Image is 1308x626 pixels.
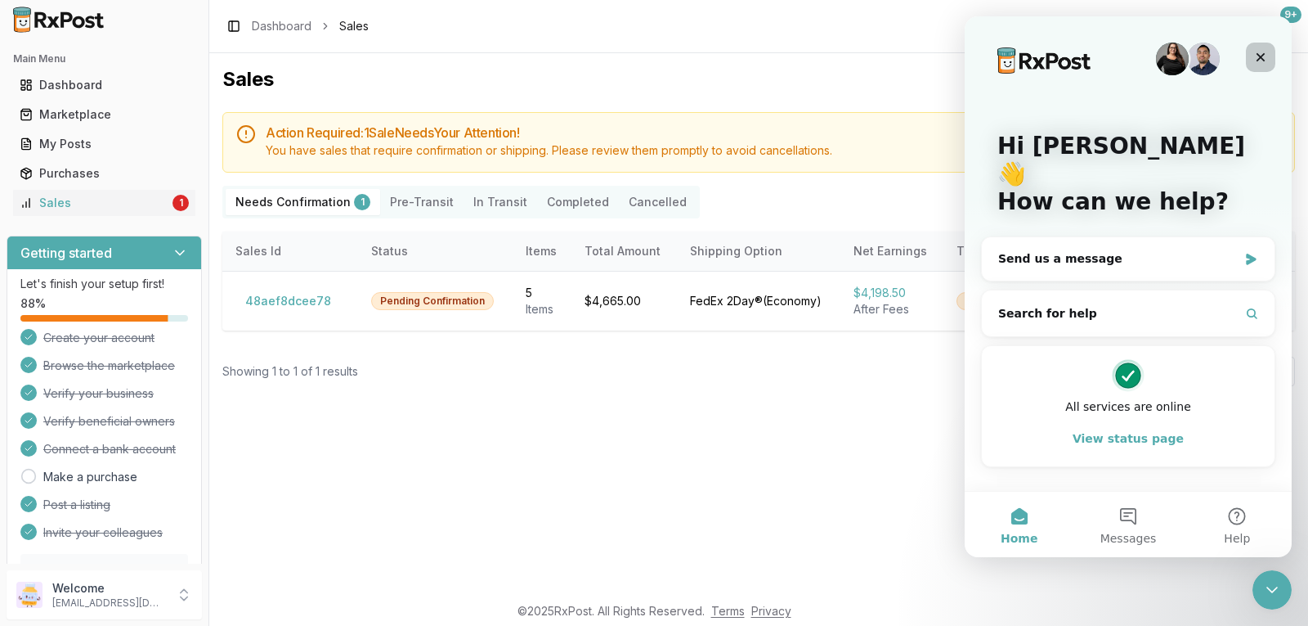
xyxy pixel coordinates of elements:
[43,358,175,374] span: Browse the marketplace
[853,285,930,301] div: $4,198.50
[13,70,195,100] a: Dashboard
[20,106,189,123] div: Marketplace
[619,189,697,215] button: Cancelled
[751,604,791,618] a: Privacy
[7,160,202,187] button: Purchases
[464,189,537,215] button: In Transit
[1280,7,1301,23] div: 9+
[513,232,571,271] th: Items
[20,136,189,152] div: My Posts
[339,18,369,34] span: Sales
[526,301,558,318] div: Item s
[371,292,494,310] div: Pending Confirmation
[20,165,189,182] div: Purchases
[172,195,189,211] div: 1
[526,285,558,301] div: 5
[677,232,840,271] th: Shipping Option
[43,330,155,346] span: Create your account
[380,189,464,215] button: Pre-Transit
[20,195,169,211] div: Sales
[226,189,380,215] button: Needs Confirmation
[13,52,195,65] h2: Main Menu
[853,301,930,318] div: After Fees
[13,129,195,159] a: My Posts
[7,101,202,128] button: Marketplace
[20,243,112,263] h3: Getting started
[965,16,1292,557] iframe: Intercom live chat
[13,188,195,218] a: Sales1
[1269,13,1295,39] button: 9+
[7,131,202,157] button: My Posts
[358,232,512,271] th: Status
[235,288,341,314] button: 48aef8dcee78
[252,18,369,34] nav: breadcrumb
[13,159,195,188] a: Purchases
[52,597,166,610] p: [EMAIL_ADDRESS][DOMAIN_NAME]
[20,295,46,312] span: 88 %
[354,194,370,210] div: 1
[956,292,1068,310] div: Ship by [DATE] EOD
[7,190,202,216] button: Sales1
[52,580,166,597] p: Welcome
[43,469,137,485] a: Make a purchase
[43,525,163,541] span: Invite your colleagues
[7,72,202,98] button: Dashboard
[43,441,176,457] span: Connect a bank account
[43,497,110,513] span: Post a listing
[252,18,311,34] a: Dashboard
[840,232,943,271] th: Net Earnings
[20,276,188,292] p: Let's finish your setup first!
[13,100,195,129] a: Marketplace
[1252,570,1292,610] iframe: Intercom live chat
[571,232,677,271] th: Total Amount
[537,189,619,215] button: Completed
[43,385,154,402] span: Verify your business
[266,142,1281,159] div: You have sales that require confirmation or shipping. Please review them promptly to avoid cancel...
[222,363,358,380] div: Showing 1 to 1 of 1 results
[943,232,1086,271] th: Time Remaining
[711,604,745,618] a: Terms
[20,77,189,93] div: Dashboard
[222,232,358,271] th: Sales Id
[690,293,827,309] div: FedEx 2Day® ( Economy )
[43,413,175,430] span: Verify beneficial owners
[16,582,43,608] img: User avatar
[7,7,111,33] img: RxPost Logo
[266,126,1281,139] h5: Action Required: 1 Sale Need s Your Attention!
[585,293,664,309] div: $4,665.00
[222,66,1295,92] h1: Sales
